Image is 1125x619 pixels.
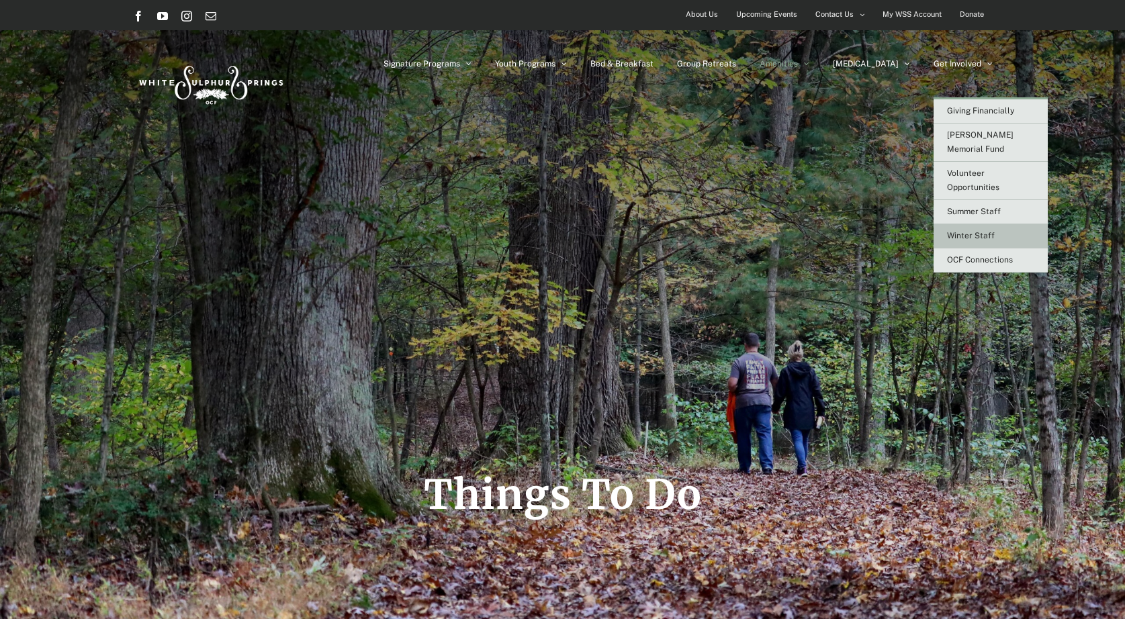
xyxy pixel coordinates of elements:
[590,30,654,97] a: Bed & Breakfast
[934,200,1048,224] a: Summer Staff
[947,106,1014,115] span: Giving Financially
[677,60,736,68] span: Group Retreats
[947,255,1013,265] span: OCF Connections
[934,60,981,68] span: Get Involved
[760,60,798,68] span: Amenities
[384,30,993,97] nav: Main Menu
[495,30,567,97] a: Youth Programs
[934,99,1048,124] a: Giving Financially
[384,30,471,97] a: Signature Programs
[934,30,993,97] a: Get Involved
[384,60,460,68] span: Signature Programs
[934,124,1048,162] a: [PERSON_NAME] Memorial Fund
[934,224,1048,248] a: Winter Staff
[934,248,1048,273] a: OCF Connections
[934,162,1048,200] a: Volunteer Opportunities
[947,169,999,192] span: Volunteer Opportunities
[815,5,854,24] span: Contact Us
[133,51,287,114] img: White Sulphur Springs Logo
[677,30,736,97] a: Group Retreats
[960,5,984,24] span: Donate
[947,207,1001,216] span: Summer Staff
[833,30,910,97] a: [MEDICAL_DATA]
[947,130,1014,154] span: [PERSON_NAME] Memorial Fund
[590,60,654,68] span: Bed & Breakfast
[495,60,555,68] span: Youth Programs
[883,5,942,24] span: My WSS Account
[947,231,995,240] span: Winter Staff
[760,30,809,97] a: Amenities
[686,5,718,24] span: About Us
[424,469,702,520] span: Things To Do
[833,60,899,68] span: [MEDICAL_DATA]
[736,5,797,24] span: Upcoming Events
